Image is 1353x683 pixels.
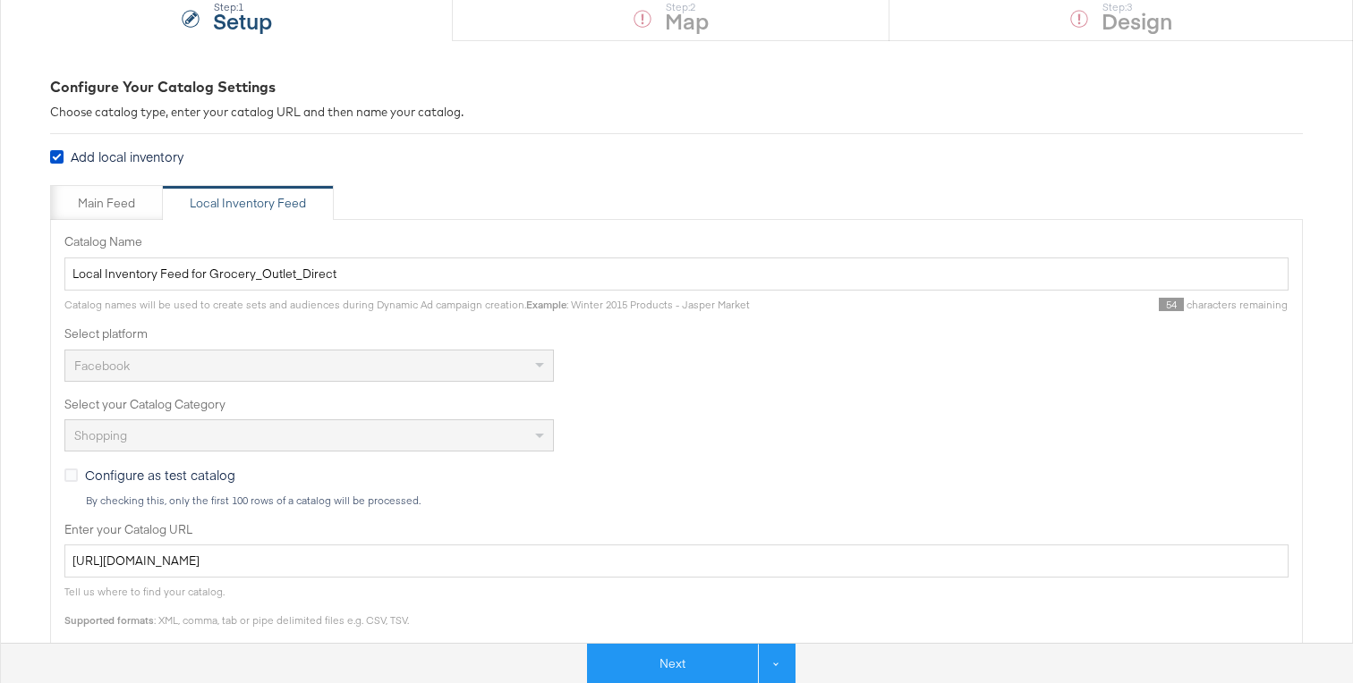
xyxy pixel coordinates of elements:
[50,77,1303,97] div: Configure Your Catalog Settings
[74,427,127,443] span: Shopping
[64,613,154,627] strong: Supported formats
[78,195,135,212] div: Main Feed
[85,466,235,484] span: Configure as test catalog
[64,521,1289,538] label: Enter your Catalog URL
[85,494,1289,507] div: By checking this, only the first 100 rows of a catalog will be processed.
[64,257,1289,291] input: Name your catalog e.g. My Dynamic Product Catalog
[190,195,306,212] div: Local Inventory Feed
[213,5,272,35] strong: Setup
[64,325,1289,342] label: Select platform
[213,1,272,13] div: Step: 1
[71,148,183,165] span: Add local inventory
[64,396,1289,413] label: Select your Catalog Category
[750,298,1289,312] div: characters remaining
[64,298,750,311] span: Catalog names will be used to create sets and audiences during Dynamic Ad campaign creation. : Wi...
[1159,298,1184,311] span: 54
[64,585,409,627] span: Tell us where to find your catalog. : XML, comma, tab or pipe delimited files e.g. CSV, TSV.
[50,104,1303,121] div: Choose catalog type, enter your catalog URL and then name your catalog.
[64,544,1289,578] input: Enter Catalog URL, e.g. http://www.example.com/products.xml
[64,233,1289,250] label: Catalog Name
[74,358,130,374] span: Facebook
[526,298,566,311] strong: Example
